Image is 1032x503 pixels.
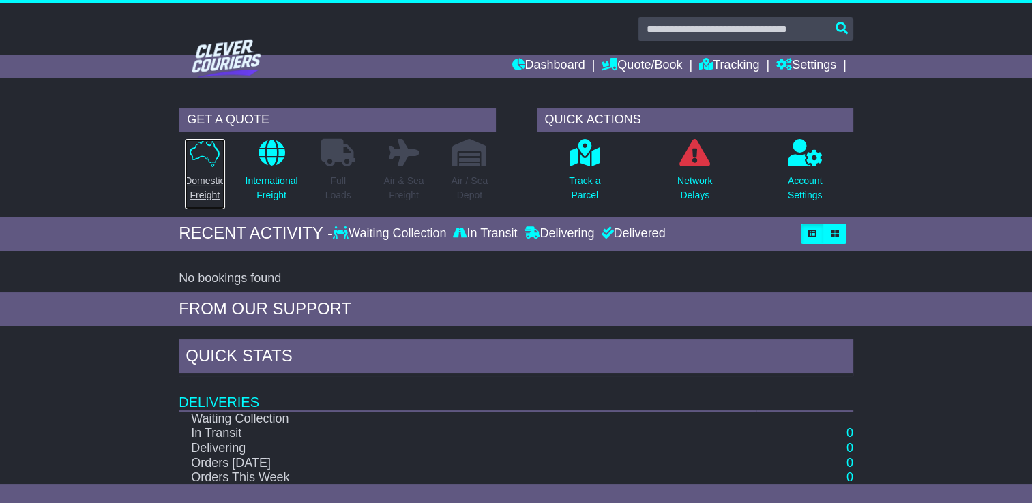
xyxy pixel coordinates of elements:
[846,441,853,455] a: 0
[179,271,853,286] div: No bookings found
[449,226,520,241] div: In Transit
[245,174,297,202] p: International Freight
[677,138,713,210] a: NetworkDelays
[179,376,853,411] td: Deliveries
[179,456,756,471] td: Orders [DATE]
[776,55,836,78] a: Settings
[179,441,756,456] td: Delivering
[568,138,601,210] a: Track aParcel
[602,55,682,78] a: Quote/Book
[537,108,853,132] div: QUICK ACTIONS
[598,226,665,241] div: Delivered
[788,174,823,202] p: Account Settings
[846,470,853,484] a: 0
[179,411,756,427] td: Waiting Collection
[383,174,424,202] p: Air & Sea Freight
[179,108,495,132] div: GET A QUOTE
[179,426,756,441] td: In Transit
[787,138,823,210] a: AccountSettings
[179,470,756,485] td: Orders This Week
[512,55,585,78] a: Dashboard
[184,138,225,210] a: DomesticFreight
[569,174,600,202] p: Track a Parcel
[520,226,598,241] div: Delivering
[846,456,853,470] a: 0
[677,174,712,202] p: Network Delays
[179,339,853,376] div: Quick Stats
[321,174,355,202] p: Full Loads
[333,226,449,241] div: Waiting Collection
[244,138,298,210] a: InternationalFreight
[451,174,488,202] p: Air / Sea Depot
[179,224,333,243] div: RECENT ACTIVITY -
[699,55,759,78] a: Tracking
[846,426,853,440] a: 0
[179,299,853,319] div: FROM OUR SUPPORT
[185,174,224,202] p: Domestic Freight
